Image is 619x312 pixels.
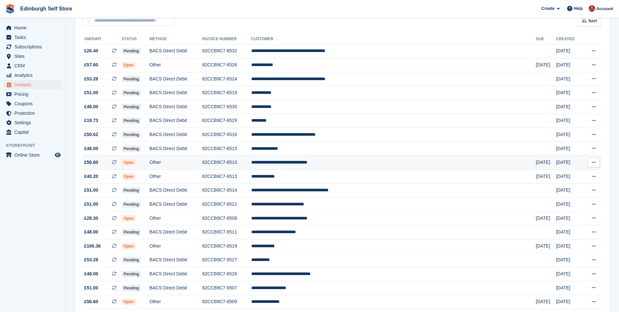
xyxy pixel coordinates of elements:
span: £166.36 [84,243,101,250]
td: BACS Direct Debit [149,100,202,114]
th: Due [536,34,556,44]
td: 82CCB9C7-6524 [202,72,251,86]
td: BACS Direct Debit [149,183,202,198]
td: 82CCB9C7-6514 [202,183,251,198]
span: Sort [588,18,597,24]
td: [DATE] [556,253,582,267]
td: [DATE] [556,239,582,253]
a: menu [3,23,62,32]
td: BACS Direct Debit [149,142,202,156]
span: £28.30 [84,215,98,222]
a: menu [3,33,62,42]
span: £26.40 [84,47,98,54]
td: [DATE] [536,170,556,184]
th: Status [122,34,149,44]
a: menu [3,71,62,80]
a: Edinburgh Self Store [18,3,75,14]
span: Account [596,6,613,12]
td: 82CCB9C7-6529 [202,114,251,128]
td: 82CCB9C7-6519 [202,239,251,253]
span: Pending [122,285,141,291]
span: CRM [14,61,54,70]
td: BACS Direct Debit [149,44,202,58]
img: stora-icon-8386f47178a22dfd0bd8f6a31ec36ba5ce8667c1dd55bd0f319d3a0aa187defe.svg [5,4,15,14]
span: Pending [122,76,141,82]
a: Preview store [54,151,62,159]
span: Pending [122,257,141,263]
td: 82CCB9C7-6515 [202,142,251,156]
span: £56.60 [84,298,98,305]
td: [DATE] [556,128,582,142]
span: Help [574,5,583,12]
span: Pending [122,201,141,208]
td: BACS Direct Debit [149,128,202,142]
span: Settings [14,118,54,127]
td: 82CCB9C7-6510 [202,156,251,170]
span: Pending [122,90,141,96]
a: menu [3,150,62,160]
span: £56.60 [84,159,98,166]
td: BACS Direct Debit [149,72,202,86]
span: Open [122,62,136,68]
a: menu [3,90,62,99]
td: 82CCB9C7-6513 [202,170,251,184]
td: [DATE] [536,156,556,170]
th: Created [556,34,582,44]
span: Open [122,299,136,305]
span: Invoices [14,80,54,89]
td: Other [149,58,202,72]
td: [DATE] [556,281,582,295]
span: Sites [14,52,54,61]
span: £53.28 [84,76,98,82]
span: Pending [122,146,141,152]
span: Pending [122,131,141,138]
span: Pending [122,187,141,194]
td: [DATE] [556,114,582,128]
a: menu [3,99,62,108]
td: 82CCB9C7-6516 [202,128,251,142]
td: [DATE] [556,211,582,225]
span: Pending [122,104,141,110]
td: Other [149,211,202,225]
td: 82CCB9C7-6518 [202,86,251,100]
a: menu [3,118,62,127]
span: £51.00 [84,285,98,291]
span: Subscriptions [14,42,54,51]
a: menu [3,109,62,118]
td: Other [149,156,202,170]
td: [DATE] [556,225,582,239]
td: 82CCB9C7-6526 [202,267,251,281]
span: Create [541,5,554,12]
th: Customer [251,34,536,44]
td: [DATE] [556,86,582,100]
span: Pending [122,48,141,54]
th: Amount [83,34,122,44]
span: Open [122,159,136,166]
span: £19.73 [84,117,98,124]
span: £51.00 [84,201,98,208]
span: Pending [122,229,141,235]
td: BACS Direct Debit [149,253,202,267]
span: £57.60 [84,61,98,68]
span: £48.00 [84,145,98,152]
td: 82CCB9C7-6530 [202,100,251,114]
span: Pending [122,271,141,277]
td: Other [149,295,202,309]
span: £40.20 [84,173,98,180]
span: £53.28 [84,256,98,263]
td: [DATE] [556,198,582,212]
th: Method [149,34,202,44]
td: [DATE] [556,72,582,86]
span: Pending [122,117,141,124]
span: £51.00 [84,187,98,194]
img: Lucy Michalec [589,5,595,12]
td: 82CCB9C7-6527 [202,253,251,267]
td: [DATE] [556,100,582,114]
td: [DATE] [556,183,582,198]
a: menu [3,61,62,70]
span: Open [122,243,136,250]
td: 82CCB9C7-6511 [202,225,251,239]
td: [DATE] [556,58,582,72]
span: Home [14,23,54,32]
td: 82CCB9C7-6509 [202,295,251,309]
